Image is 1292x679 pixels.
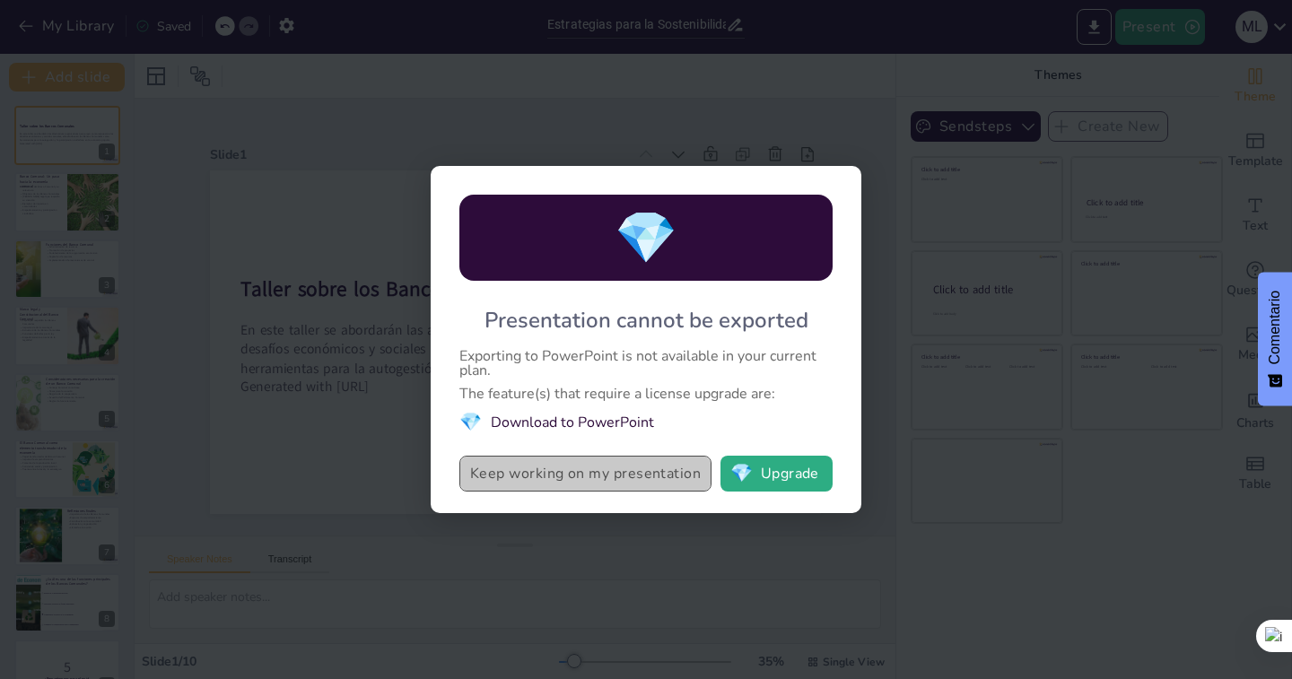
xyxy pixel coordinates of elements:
[459,349,833,378] div: Exporting to PowerPoint is not available in your current plan.
[615,204,677,273] span: diamond
[720,456,833,492] button: diamondUpgrade
[1267,291,1282,365] font: Comentario
[459,410,482,434] span: diamond
[730,465,753,483] span: diamond
[459,456,711,492] button: Keep working on my presentation
[1258,273,1292,406] button: Comentarios - Mostrar encuesta
[459,387,833,401] div: The feature(s) that require a license upgrade are:
[459,410,833,434] li: Download to PowerPoint
[484,306,808,335] div: Presentation cannot be exported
